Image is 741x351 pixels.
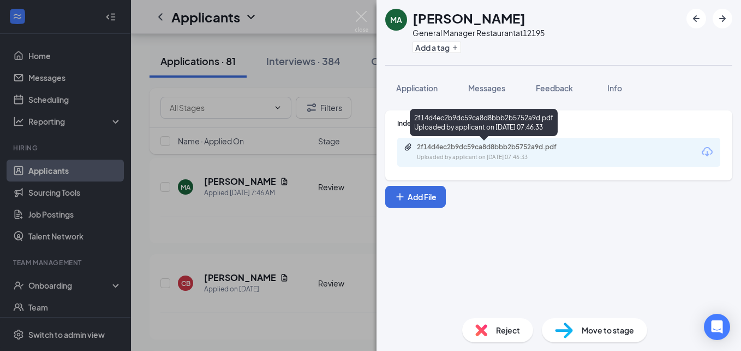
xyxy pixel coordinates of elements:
[607,83,622,93] span: Info
[686,9,706,28] button: ArrowLeftNew
[396,83,438,93] span: Application
[397,119,720,128] div: Indeed Resume
[701,145,714,159] svg: Download
[713,9,732,28] button: ArrowRight
[404,143,413,151] svg: Paperclip
[417,143,570,151] div: 2f14d4ec2b9dc59ca8d8bbb2b5752a9d.pdf
[536,83,573,93] span: Feedback
[413,9,525,27] h1: [PERSON_NAME]
[390,14,402,25] div: MA
[716,12,729,25] svg: ArrowRight
[410,109,558,136] div: 2f14d4ec2b9dc59ca8d8bbb2b5752a9d.pdf Uploaded by applicant on [DATE] 07:46:33
[452,44,458,51] svg: Plus
[395,191,405,202] svg: Plus
[582,324,634,336] span: Move to stage
[413,27,545,38] div: General Manager Restaurant at 12195
[496,324,520,336] span: Reject
[690,12,703,25] svg: ArrowLeftNew
[385,186,446,208] button: Add FilePlus
[404,143,581,162] a: Paperclip2f14d4ec2b9dc59ca8d8bbb2b5752a9d.pdfUploaded by applicant on [DATE] 07:46:33
[704,314,730,340] div: Open Intercom Messenger
[417,153,581,162] div: Uploaded by applicant on [DATE] 07:46:33
[468,83,505,93] span: Messages
[413,42,461,53] button: PlusAdd a tag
